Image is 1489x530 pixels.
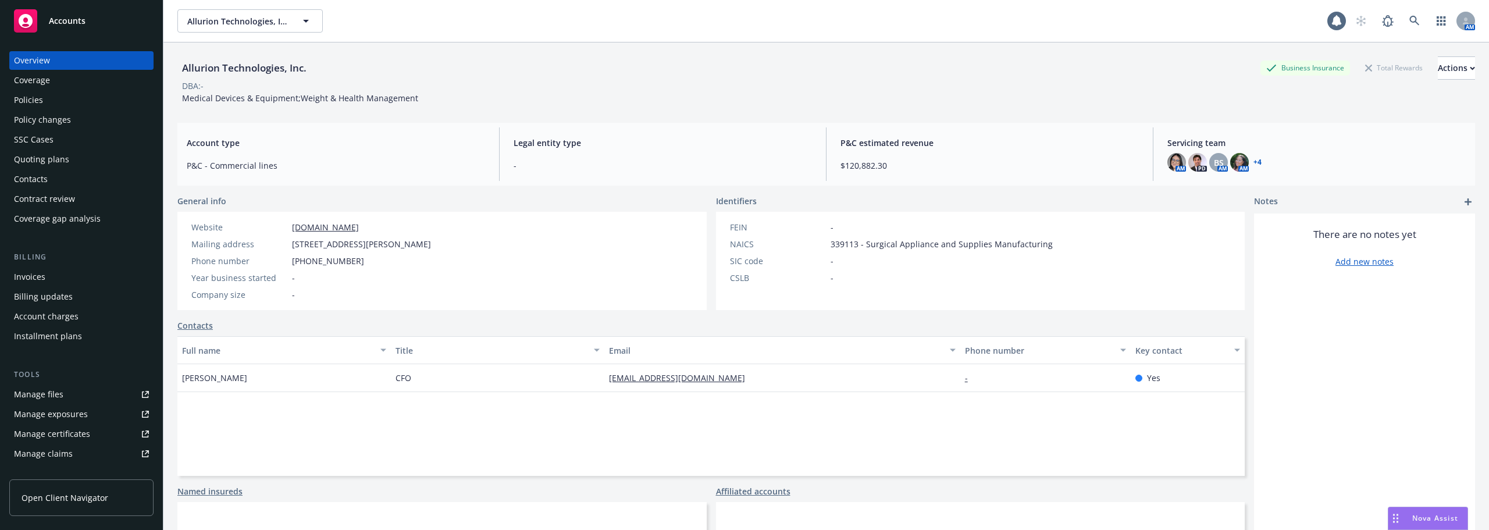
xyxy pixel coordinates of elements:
span: Account type [187,137,485,149]
div: Coverage [14,71,50,90]
span: Yes [1147,372,1160,384]
span: Servicing team [1167,137,1466,149]
a: Overview [9,51,154,70]
span: Nova Assist [1412,513,1458,523]
div: Manage claims [14,444,73,463]
div: Year business started [191,272,287,284]
a: Coverage [9,71,154,90]
div: Allurion Technologies, Inc. [177,61,311,76]
a: +4 [1253,159,1262,166]
span: - [514,159,812,172]
img: photo [1188,153,1207,172]
a: Search [1403,9,1426,33]
span: - [831,255,833,267]
span: P&C - Commercial lines [187,159,485,172]
button: Nova Assist [1388,507,1468,530]
a: Start snowing [1349,9,1373,33]
div: Manage BORs [14,464,69,483]
div: Quoting plans [14,150,69,169]
a: Account charges [9,307,154,326]
div: Billing updates [14,287,73,306]
a: Report a Bug [1376,9,1399,33]
a: Policies [9,91,154,109]
span: Open Client Navigator [22,492,108,504]
span: Medical Devices & Equipment;Weight & Health Management [182,93,418,104]
span: $120,882.30 [840,159,1139,172]
a: Manage files [9,385,154,404]
a: Contract review [9,190,154,208]
div: Phone number [965,344,1114,357]
div: Manage files [14,385,63,404]
div: Tools [9,369,154,380]
div: SSC Cases [14,130,54,149]
div: Billing [9,251,154,263]
div: Manage certificates [14,425,90,443]
span: Notes [1254,195,1278,209]
a: Affiliated accounts [716,485,790,497]
a: Named insureds [177,485,243,497]
div: NAICS [730,238,826,250]
span: General info [177,195,226,207]
span: - [292,289,295,301]
div: DBA: - [182,80,204,92]
div: Total Rewards [1359,61,1429,75]
span: Legal entity type [514,137,812,149]
a: Installment plans [9,327,154,346]
button: Email [604,336,960,364]
span: [STREET_ADDRESS][PERSON_NAME] [292,238,431,250]
a: SSC Cases [9,130,154,149]
div: Title [396,344,587,357]
div: Company size [191,289,287,301]
div: Actions [1438,57,1475,79]
div: Drag to move [1388,507,1403,529]
a: Manage certificates [9,425,154,443]
div: Key contact [1135,344,1227,357]
a: Manage exposures [9,405,154,424]
span: Allurion Technologies, Inc. [187,15,288,27]
a: - [965,372,977,383]
span: P&C estimated revenue [840,137,1139,149]
a: Accounts [9,5,154,37]
a: Coverage gap analysis [9,209,154,228]
a: Add new notes [1335,255,1394,268]
div: Contract review [14,190,75,208]
span: Identifiers [716,195,757,207]
a: Quoting plans [9,150,154,169]
div: Policy changes [14,111,71,129]
span: Accounts [49,16,86,26]
div: Mailing address [191,238,287,250]
a: Contacts [9,170,154,188]
button: Actions [1438,56,1475,80]
img: photo [1167,153,1186,172]
div: Overview [14,51,50,70]
a: Billing updates [9,287,154,306]
a: Manage BORs [9,464,154,483]
span: [PERSON_NAME] [182,372,247,384]
div: Policies [14,91,43,109]
span: - [831,221,833,233]
div: Website [191,221,287,233]
span: - [292,272,295,284]
a: [EMAIL_ADDRESS][DOMAIN_NAME] [609,372,754,383]
button: Key contact [1131,336,1245,364]
a: Switch app [1430,9,1453,33]
div: Account charges [14,307,79,326]
a: Invoices [9,268,154,286]
a: Contacts [177,319,213,332]
a: add [1461,195,1475,209]
div: Business Insurance [1260,61,1350,75]
div: CSLB [730,272,826,284]
button: Phone number [960,336,1131,364]
span: BS [1214,156,1224,169]
img: photo [1230,153,1249,172]
div: Coverage gap analysis [14,209,101,228]
button: Allurion Technologies, Inc. [177,9,323,33]
span: - [831,272,833,284]
span: 339113 - Surgical Appliance and Supplies Manufacturing [831,238,1053,250]
a: Manage claims [9,444,154,463]
div: SIC code [730,255,826,267]
div: Full name [182,344,373,357]
div: Installment plans [14,327,82,346]
span: There are no notes yet [1313,227,1416,241]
